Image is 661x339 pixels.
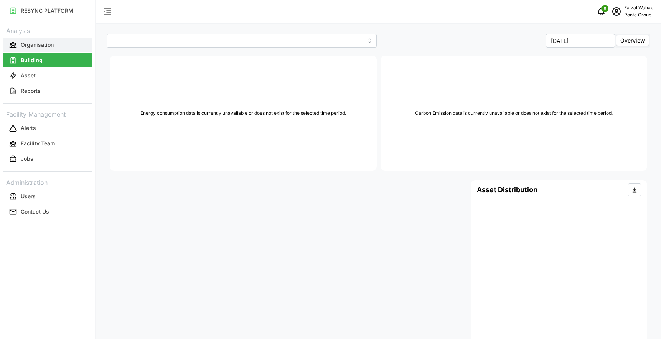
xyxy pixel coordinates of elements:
p: RESYNC PLATFORM [21,7,73,15]
p: Faizal Wahab [624,4,653,12]
p: Users [21,193,36,200]
p: Organisation [21,41,54,49]
p: Facility Team [21,140,55,147]
button: Building [3,53,92,67]
a: Asset [3,68,92,83]
button: schedule [609,4,624,19]
p: Analysis [3,25,92,36]
p: Contact Us [21,208,49,216]
a: Users [3,189,92,204]
button: Facility Team [3,137,92,151]
button: Contact Us [3,205,92,219]
a: Alerts [3,121,92,136]
button: Organisation [3,38,92,52]
input: Select Month [546,34,615,48]
a: Facility Team [3,136,92,151]
p: Reports [21,87,41,95]
a: Contact Us [3,204,92,219]
p: Energy consumption data is currently unavailable or does not exist for the selected time period. [140,110,346,117]
button: Alerts [3,122,92,135]
span: 0 [604,6,606,11]
p: Alerts [21,124,36,132]
p: Ponte Group [624,12,653,19]
button: RESYNC PLATFORM [3,4,92,18]
a: Organisation [3,37,92,53]
p: Asset [21,72,36,79]
a: Reports [3,83,92,99]
span: Overview [620,37,645,44]
button: Asset [3,69,92,82]
p: Jobs [21,155,33,163]
p: Facility Management [3,108,92,119]
a: RESYNC PLATFORM [3,3,92,18]
h4: Asset Distribution [477,185,537,195]
a: Jobs [3,151,92,167]
p: Administration [3,176,92,188]
p: Carbon Emission data is currently unavailable or does not exist for the selected time period. [415,110,613,117]
button: Users [3,189,92,203]
button: notifications [593,4,609,19]
p: Building [21,56,43,64]
button: Jobs [3,152,92,166]
a: Building [3,53,92,68]
button: Reports [3,84,92,98]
